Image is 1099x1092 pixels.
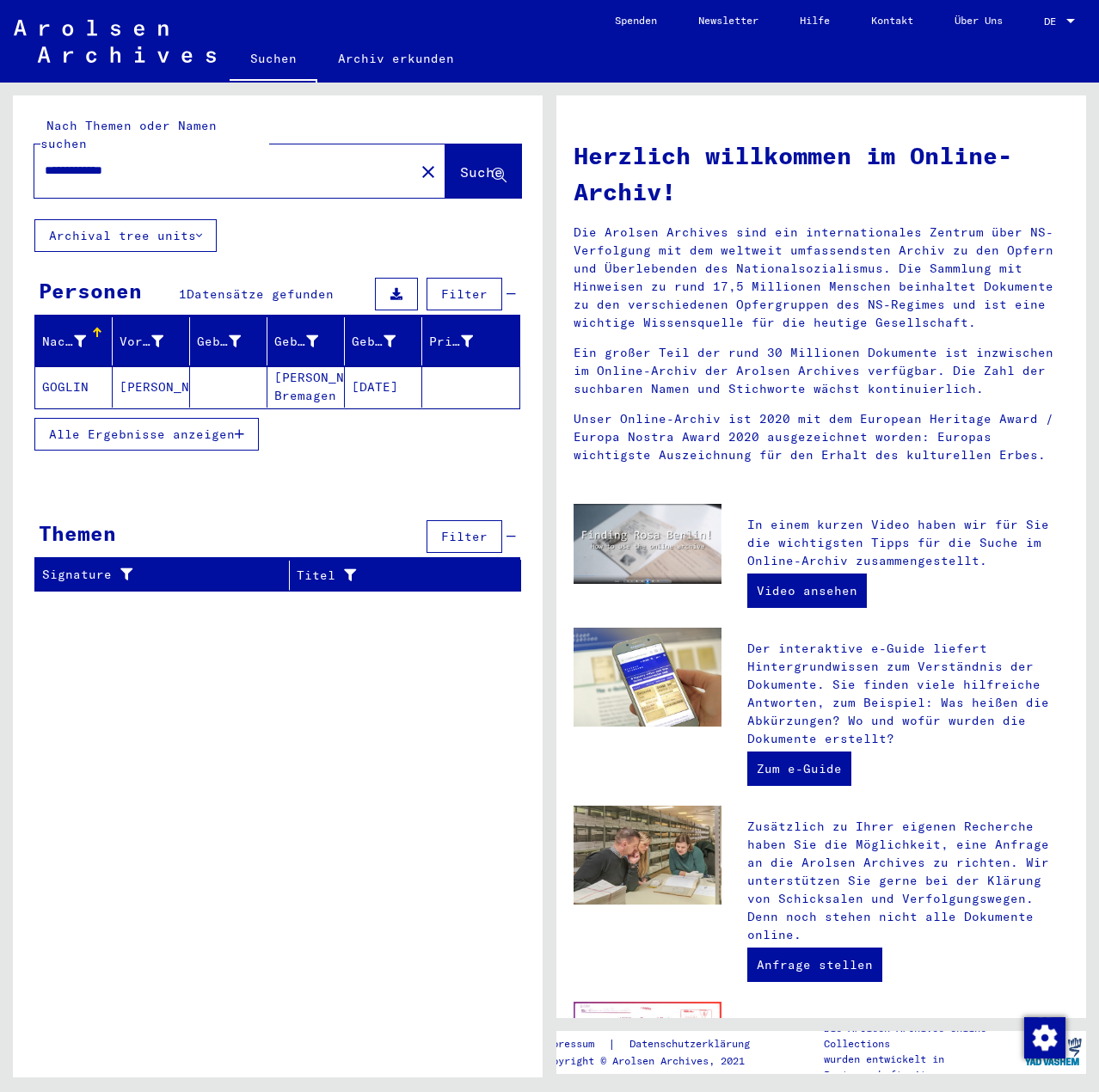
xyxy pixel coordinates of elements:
a: Archiv erkunden [317,38,475,79]
button: Filter [427,278,502,310]
div: Signature [42,566,267,584]
img: inquiries.jpg [574,806,721,905]
p: Der interaktive e-Guide liefert Hintergrundwissen zum Verständnis der Dokumente. Sie finden viele... [747,640,1069,748]
div: Titel [297,561,500,589]
button: Archival tree units [34,219,217,252]
span: 1 [179,286,187,302]
div: | [540,1035,771,1053]
a: Impressum [540,1035,608,1053]
p: Copyright © Arolsen Archives, 2021 [540,1053,771,1069]
p: wurden entwickelt in Partnerschaft mit [824,1052,1020,1083]
p: Unser Online-Archiv ist 2020 mit dem European Heritage Award / Europa Nostra Award 2020 ausgezeic... [574,410,1069,464]
p: Zusätzlich zu Ihrer eigenen Recherche haben Sie die Möglichkeit, eine Anfrage an die Arolsen Arch... [747,818,1069,944]
div: Nachname [42,328,112,355]
mat-header-cell: Geburtsdatum [345,317,422,365]
div: Vorname [120,333,163,351]
div: Geburt‏ [274,333,318,351]
mat-header-cell: Geburtsname [190,317,267,365]
span: Filter [441,286,488,302]
div: Geburt‏ [274,328,344,355]
mat-cell: [PERSON_NAME] Bremagen [267,366,345,408]
a: Suchen [230,38,317,83]
div: Nachname [42,333,86,351]
mat-header-cell: Prisoner # [422,317,519,365]
span: Filter [441,529,488,544]
img: yv_logo.png [1021,1030,1085,1073]
span: Suche [460,163,503,181]
p: Die Arolsen Archives Online-Collections [824,1021,1020,1052]
mat-cell: [DATE] [345,366,422,408]
mat-header-cell: Geburt‏ [267,317,345,365]
div: Prisoner # [429,333,473,351]
div: Signature [42,561,289,589]
p: In einem kurzen Video haben wir für Sie die wichtigsten Tipps für die Suche im Online-Archiv zusa... [747,516,1069,570]
img: Zustimmung ändern [1024,1017,1065,1058]
mat-header-cell: Nachname [35,317,113,365]
p: Die Arolsen Archives sind ein internationales Zentrum über NS-Verfolgung mit dem weltweit umfasse... [574,224,1069,332]
img: video.jpg [574,504,721,585]
mat-icon: close [418,162,439,182]
button: Filter [427,520,502,553]
a: Video ansehen [747,574,867,608]
button: Suche [445,144,521,198]
div: Geburtsdatum [352,333,396,351]
span: DE [1044,15,1063,28]
button: Clear [411,154,445,188]
div: Geburtsname [197,333,241,351]
img: eguide.jpg [574,628,721,727]
a: Anfrage stellen [747,948,882,982]
mat-cell: GOGLIN [35,366,113,408]
div: Prisoner # [429,328,499,355]
div: Vorname [120,328,189,355]
div: Geburtsdatum [352,328,421,355]
a: Zum e-Guide [747,752,851,786]
span: Datensätze gefunden [187,286,334,302]
div: Titel [297,567,478,585]
button: Alle Ergebnisse anzeigen [34,418,259,451]
span: Alle Ergebnisse anzeigen [49,426,235,442]
p: Ein großer Teil der rund 30 Millionen Dokumente ist inzwischen im Online-Archiv der Arolsen Archi... [574,344,1069,398]
div: Themen [39,518,116,549]
img: Arolsen_neg.svg [14,20,216,63]
mat-label: Nach Themen oder Namen suchen [40,118,217,151]
mat-header-cell: Vorname [113,317,190,365]
div: Personen [39,275,142,306]
div: Geburtsname [197,328,267,355]
a: Datenschutzerklärung [616,1035,771,1053]
h1: Herzlich willkommen im Online-Archiv! [574,138,1069,210]
mat-cell: [PERSON_NAME] [113,366,190,408]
